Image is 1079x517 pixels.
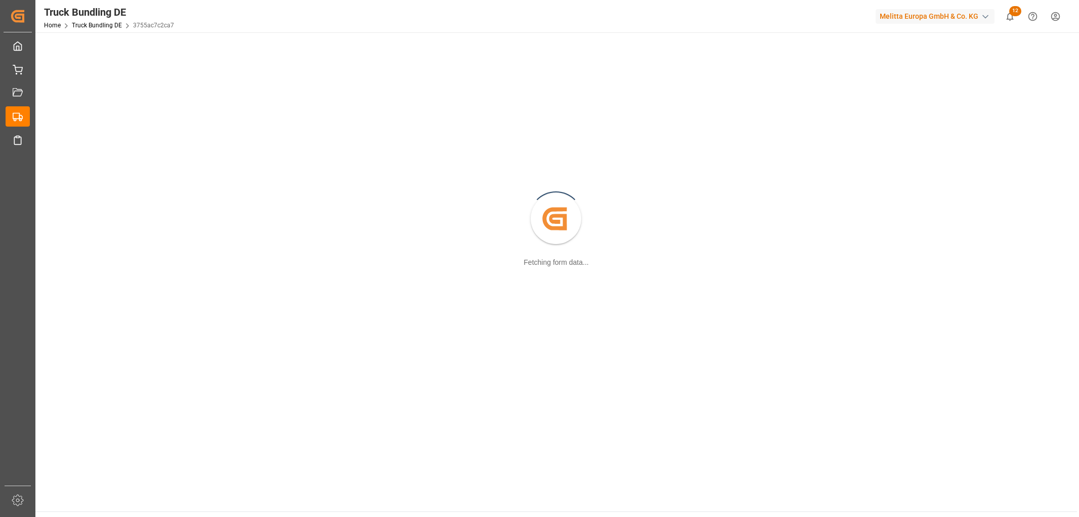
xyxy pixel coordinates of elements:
[1009,6,1021,16] span: 12
[524,257,588,268] div: Fetching form data...
[876,7,999,26] button: Melitta Europa GmbH & Co. KG
[999,5,1021,28] button: show 12 new notifications
[44,22,61,29] a: Home
[876,9,995,24] div: Melitta Europa GmbH & Co. KG
[1021,5,1044,28] button: Help Center
[44,5,174,20] div: Truck Bundling DE
[72,22,122,29] a: Truck Bundling DE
